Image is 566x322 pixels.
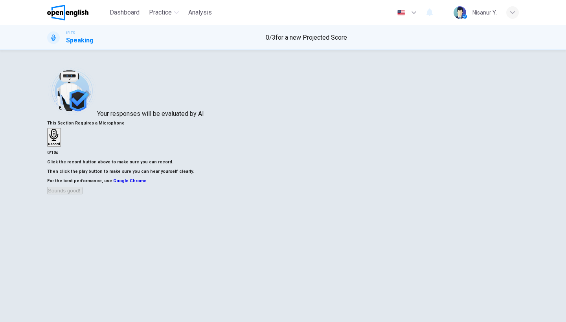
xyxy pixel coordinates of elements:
[149,8,172,17] span: Practice
[47,128,61,147] button: Record
[472,8,497,17] div: Nisanur Y.
[454,6,466,19] img: Profile picture
[188,8,212,17] span: Analysis
[113,178,147,183] a: Google Chrome
[47,5,88,20] img: OpenEnglish logo
[47,119,519,128] h6: This Section Requires a Microphone
[107,5,143,20] button: Dashboard
[66,30,75,36] span: IELTS
[47,157,519,176] h6: Click the record button above to make sure you can record. Then click the play button to make sur...
[48,142,60,146] h6: Record
[276,34,347,41] span: for a new Projected Score
[47,176,519,186] h6: For the best performance, use
[97,110,204,117] span: Your responses will be evaluated by AI
[47,148,519,157] h6: 0/10s
[110,8,140,17] span: Dashboard
[396,10,406,16] img: en
[47,66,97,116] img: robot icon
[146,5,182,20] button: Practice
[66,36,94,45] h1: Speaking
[266,34,276,41] span: 0 / 3
[47,5,107,20] a: OpenEnglish logo
[185,5,215,20] button: Analysis
[47,187,83,194] button: Sounds good!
